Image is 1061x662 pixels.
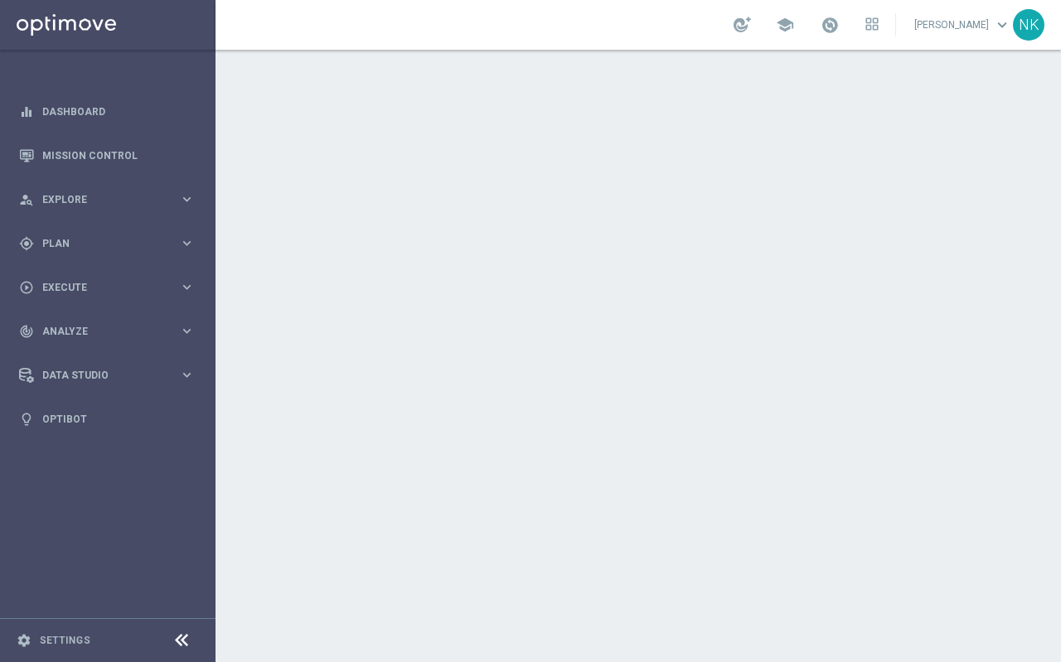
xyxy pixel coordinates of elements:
[18,325,196,338] button: track_changes Analyze keyboard_arrow_right
[19,236,179,251] div: Plan
[19,397,195,441] div: Optibot
[913,12,1013,37] a: [PERSON_NAME]keyboard_arrow_down
[19,324,34,339] i: track_changes
[17,633,31,648] i: settings
[18,281,196,294] button: play_circle_outline Execute keyboard_arrow_right
[179,235,195,251] i: keyboard_arrow_right
[42,89,195,133] a: Dashboard
[179,191,195,207] i: keyboard_arrow_right
[19,280,179,295] div: Execute
[19,133,195,177] div: Mission Control
[19,192,179,207] div: Explore
[18,237,196,250] button: gps_fixed Plan keyboard_arrow_right
[19,412,34,427] i: lightbulb
[19,104,34,119] i: equalizer
[18,413,196,426] button: lightbulb Optibot
[18,369,196,382] button: Data Studio keyboard_arrow_right
[18,149,196,162] button: Mission Control
[42,133,195,177] a: Mission Control
[19,192,34,207] i: person_search
[18,105,196,118] button: equalizer Dashboard
[42,195,179,205] span: Explore
[19,324,179,339] div: Analyze
[40,635,90,645] a: Settings
[179,323,195,339] i: keyboard_arrow_right
[179,367,195,383] i: keyboard_arrow_right
[19,236,34,251] i: gps_fixed
[42,326,179,336] span: Analyze
[776,16,794,34] span: school
[42,397,195,441] a: Optibot
[19,89,195,133] div: Dashboard
[1013,9,1044,41] div: NK
[42,370,179,380] span: Data Studio
[993,16,1011,34] span: keyboard_arrow_down
[42,239,179,249] span: Plan
[18,193,196,206] button: person_search Explore keyboard_arrow_right
[19,368,179,383] div: Data Studio
[179,279,195,295] i: keyboard_arrow_right
[42,283,179,292] span: Execute
[19,280,34,295] i: play_circle_outline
